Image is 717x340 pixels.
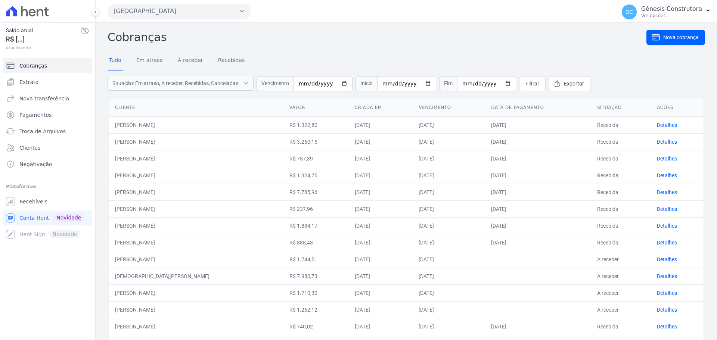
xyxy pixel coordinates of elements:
[591,167,651,184] td: Recebida
[485,234,591,251] td: [DATE]
[657,256,677,262] a: Detalhes
[413,200,485,217] td: [DATE]
[257,76,294,91] span: Vencimento
[641,13,702,19] p: Ver opções
[6,34,80,44] span: R$ [...]
[3,194,92,209] a: Recebíveis
[109,217,283,234] td: [PERSON_NAME]
[413,301,485,318] td: [DATE]
[3,124,92,139] a: Troca de Arquivos
[413,99,485,117] th: Vencimento
[591,200,651,217] td: Recebida
[485,150,591,167] td: [DATE]
[3,107,92,122] a: Pagamentos
[657,156,677,162] a: Detalhes
[19,78,38,86] span: Extrato
[349,234,413,251] td: [DATE]
[283,133,349,150] td: R$ 3.260,15
[19,62,47,69] span: Cobranças
[549,76,590,91] a: Exportar
[591,284,651,301] td: A receber
[591,99,651,117] th: Situação
[646,30,705,45] a: Nova cobrança
[657,189,677,195] a: Detalhes
[6,182,89,191] div: Plataformas
[349,268,413,284] td: [DATE]
[591,301,651,318] td: A receber
[641,5,702,13] p: Gênesis Construtora
[108,29,646,46] h2: Cobranças
[283,116,349,133] td: R$ 1.322,80
[109,284,283,301] td: [PERSON_NAME]
[657,324,677,330] a: Detalhes
[485,116,591,133] td: [DATE]
[283,99,349,117] th: Valor
[109,116,283,133] td: [PERSON_NAME]
[283,184,349,200] td: R$ 7.785,96
[349,217,413,234] td: [DATE]
[3,140,92,155] a: Clientes
[6,26,80,34] span: Saldo atual
[413,167,485,184] td: [DATE]
[109,167,283,184] td: [PERSON_NAME]
[19,144,40,152] span: Clientes
[3,157,92,172] a: Negativação
[625,9,633,15] span: GC
[413,318,485,335] td: [DATE]
[109,234,283,251] td: [PERSON_NAME]
[591,217,651,234] td: Recebida
[439,76,457,91] span: Fim
[53,213,84,222] span: Novidade
[283,167,349,184] td: R$ 1.324,75
[485,184,591,200] td: [DATE]
[657,307,677,313] a: Detalhes
[413,133,485,150] td: [DATE]
[349,184,413,200] td: [DATE]
[413,234,485,251] td: [DATE]
[657,290,677,296] a: Detalhes
[591,133,651,150] td: Recebida
[283,251,349,268] td: R$ 1.744,51
[485,217,591,234] td: [DATE]
[591,116,651,133] td: Recebida
[109,200,283,217] td: [PERSON_NAME]
[19,111,52,119] span: Pagamentos
[413,150,485,167] td: [DATE]
[112,79,238,87] span: Situação: Em atraso, A receber, Recebidas, Canceladas
[283,234,349,251] td: R$ 888,43
[3,91,92,106] a: Nova transferência
[6,44,80,51] span: atualizando...
[591,150,651,167] td: Recebida
[283,217,349,234] td: R$ 1.834,17
[3,75,92,90] a: Extrato
[616,1,717,22] button: GC Gênesis Construtora Ver opções
[657,273,677,279] a: Detalhes
[109,268,283,284] td: [DEMOGRAPHIC_DATA][PERSON_NAME]
[19,95,69,102] span: Nova transferência
[19,128,66,135] span: Troca de Arquivos
[413,184,485,200] td: [DATE]
[657,172,677,178] a: Detalhes
[349,99,413,117] th: Criada em
[591,184,651,200] td: Recebida
[283,284,349,301] td: R$ 1.710,30
[109,133,283,150] td: [PERSON_NAME]
[485,200,591,217] td: [DATE]
[413,268,485,284] td: [DATE]
[485,133,591,150] td: [DATE]
[108,4,251,19] button: [GEOGRAPHIC_DATA]
[19,198,47,205] span: Recebíveis
[3,210,92,225] a: Conta Hent Novidade
[591,268,651,284] td: A receber
[19,160,52,168] span: Negativação
[283,318,349,335] td: R$ 740,02
[109,251,283,268] td: [PERSON_NAME]
[349,133,413,150] td: [DATE]
[413,284,485,301] td: [DATE]
[485,167,591,184] td: [DATE]
[283,301,349,318] td: R$ 1.262,12
[525,80,539,87] span: Filtrar
[283,200,349,217] td: R$ 237,96
[109,318,283,335] td: [PERSON_NAME]
[109,184,283,200] td: [PERSON_NAME]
